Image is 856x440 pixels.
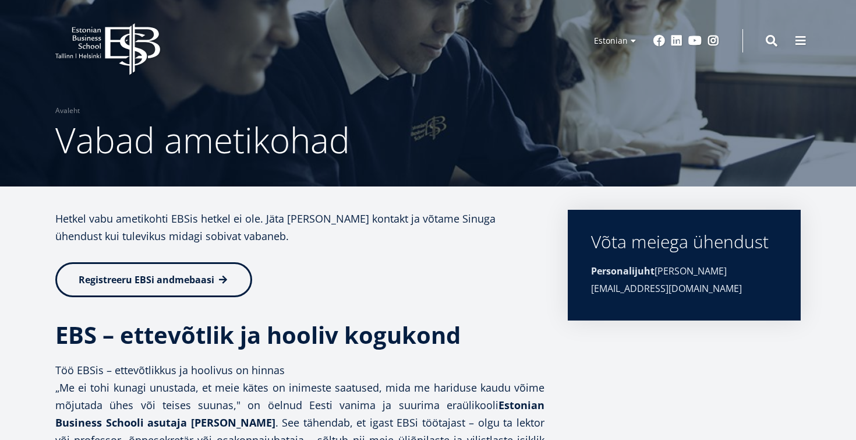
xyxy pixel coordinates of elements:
[55,319,461,351] strong: EBS – ettevõtlik ja hooliv kogukond
[671,35,682,47] a: Linkedin
[591,265,655,277] strong: Personalijuht
[79,273,214,286] span: Registreeru EBSi andmebaasi
[55,105,80,117] a: Avaleht
[55,262,252,297] a: Registreeru EBSi andmebaasi
[653,35,665,47] a: Facebook
[55,361,544,379] p: Töö EBSis – ettevõtlikkus ja hoolivus on hinnas
[708,35,719,47] a: Instagram
[55,210,544,245] p: Hetkel vabu ametikohti EBSis hetkel ei ole. Jäta [PERSON_NAME] kontakt ja võtame Sinuga ühendust ...
[55,116,350,164] span: Vabad ametikohad
[591,262,777,297] div: [PERSON_NAME][EMAIL_ADDRESS][DOMAIN_NAME]
[591,233,777,251] div: Võta meiega ühendust
[688,35,702,47] a: Youtube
